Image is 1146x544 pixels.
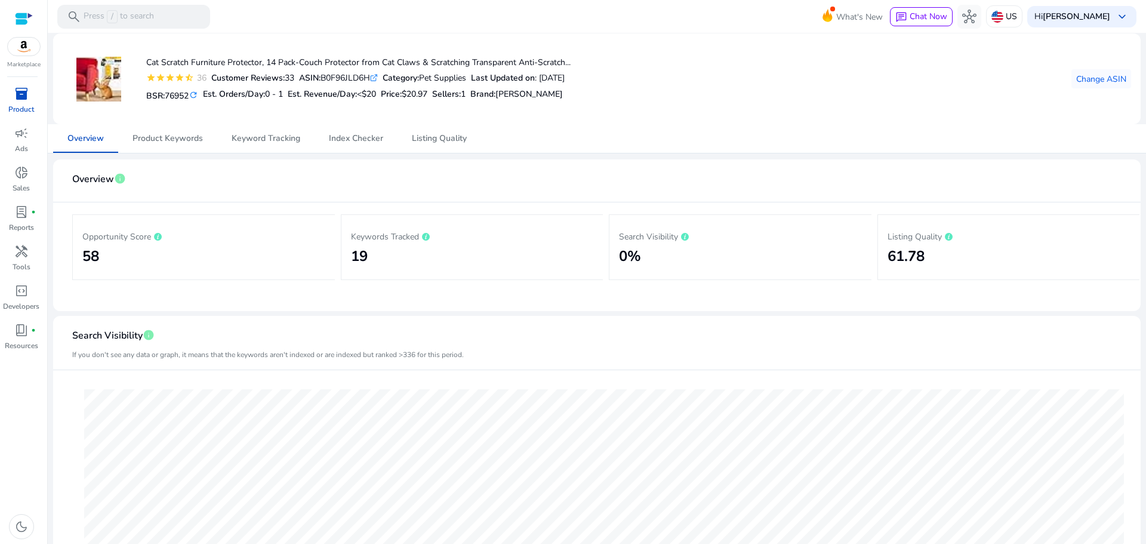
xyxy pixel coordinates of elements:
[133,134,203,143] span: Product Keywords
[1034,13,1110,21] p: Hi
[288,90,376,100] h5: Est. Revenue/Day:
[470,90,563,100] h5: :
[67,10,81,24] span: search
[31,210,36,214] span: fiber_manual_record
[14,165,29,180] span: donut_small
[1076,73,1126,85] span: Change ASIN
[265,88,283,100] span: 0 - 1
[114,173,126,185] span: info
[146,88,198,102] h5: BSR:
[156,73,165,82] mat-icon: star
[184,73,194,82] mat-icon: star_half
[14,126,29,140] span: campaign
[232,134,300,143] span: Keyword Tracking
[383,72,466,84] div: Pet Supplies
[194,72,207,84] div: 36
[72,325,143,346] span: Search Visibility
[8,38,40,56] img: amazon.svg
[299,72,378,84] div: B0F96JLD6H
[471,72,565,84] div: : [DATE]
[1006,6,1017,27] p: US
[5,340,38,351] p: Resources
[146,58,571,68] h4: Cat Scratch Furniture Protector, 14 Pack-Couch Protector from Cat Claws & Scratching Transparent ...
[495,88,563,100] span: [PERSON_NAME]
[7,60,41,69] p: Marketplace
[888,229,1130,243] p: Listing Quality
[165,90,189,102] span: 76952
[1071,69,1131,88] button: Change ASIN
[432,90,466,100] h5: Sellers:
[470,88,494,100] span: Brand
[299,72,321,84] b: ASIN:
[351,229,594,243] p: Keywords Tracked
[84,10,154,23] p: Press to search
[895,11,907,23] span: chat
[3,301,39,312] p: Developers
[107,10,118,23] span: /
[1043,11,1110,22] b: [PERSON_NAME]
[14,87,29,101] span: inventory_2
[412,134,467,143] span: Listing Quality
[211,72,294,84] div: 33
[143,329,155,341] span: info
[14,284,29,298] span: code_blocks
[619,248,862,265] h2: 0%
[836,7,883,27] span: What's New
[329,134,383,143] span: Index Checker
[67,134,104,143] span: Overview
[962,10,976,24] span: hub
[203,90,283,100] h5: Est. Orders/Day:
[471,72,535,84] b: Last Updated on
[76,57,121,102] img: 519mNQ41L4L._AC_US40_.jpg
[381,90,427,100] h5: Price:
[14,244,29,259] span: handyman
[14,205,29,219] span: lab_profile
[888,248,1130,265] h2: 61.78
[31,328,36,333] span: fiber_manual_record
[957,5,981,29] button: hub
[175,73,184,82] mat-icon: star
[13,262,30,272] p: Tools
[14,323,29,337] span: book_4
[72,349,464,361] mat-card-subtitle: If you don't see any data or graph, it means that the keywords aren't indexed or are indexed but ...
[383,72,419,84] b: Category:
[357,88,376,100] span: <$20
[13,183,30,193] p: Sales
[189,90,198,101] mat-icon: refresh
[72,169,114,190] span: Overview
[890,7,953,26] button: chatChat Now
[14,520,29,534] span: dark_mode
[9,222,34,233] p: Reports
[351,248,594,265] h2: 19
[8,104,34,115] p: Product
[146,73,156,82] mat-icon: star
[15,143,28,154] p: Ads
[619,229,862,243] p: Search Visibility
[1115,10,1129,24] span: keyboard_arrow_down
[211,72,285,84] b: Customer Reviews:
[82,248,325,265] h2: 58
[461,88,466,100] span: 1
[991,11,1003,23] img: us.svg
[402,88,427,100] span: $20.97
[82,229,325,243] p: Opportunity Score
[165,73,175,82] mat-icon: star
[910,11,947,22] span: Chat Now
